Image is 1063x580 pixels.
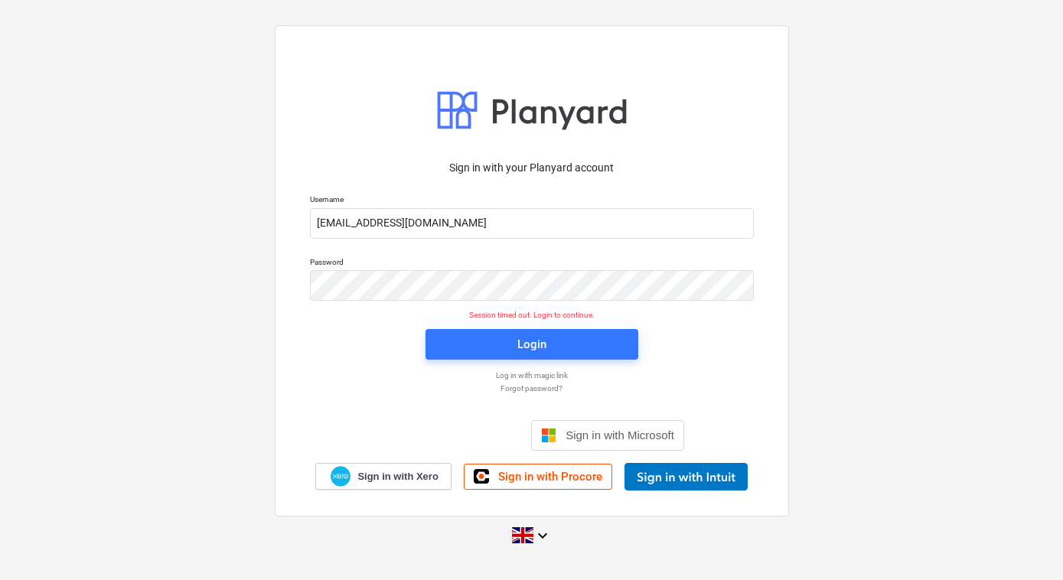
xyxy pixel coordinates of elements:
iframe: Sign in with Google Button [371,419,527,452]
a: Log in with magic link [302,370,761,380]
div: Login [517,334,546,354]
a: Sign in with Procore [464,464,612,490]
p: Password [310,257,754,270]
a: Forgot password? [302,383,761,393]
span: Sign in with Procore [498,470,602,484]
a: Sign in with Xero [315,463,452,490]
img: Microsoft logo [541,428,556,443]
i: keyboard_arrow_down [533,526,552,545]
button: Login [426,329,638,360]
img: Xero logo [331,466,351,487]
p: Sign in with your Planyard account [310,160,754,176]
input: Username [310,208,754,239]
span: Sign in with Xero [357,470,438,484]
p: Username [310,194,754,207]
iframe: Chat Widget [986,507,1063,580]
p: Session timed out. Login to continue. [301,310,763,320]
span: Sign in with Microsoft [566,428,674,442]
